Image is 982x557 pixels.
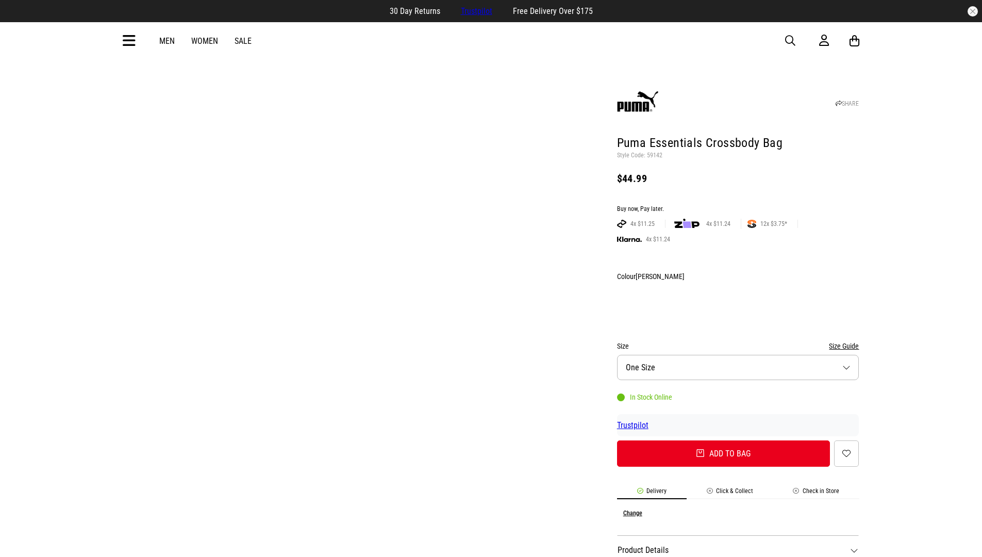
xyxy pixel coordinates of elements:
[123,315,360,552] img: Puma Essentials Crossbody Bag in Black
[365,73,602,310] img: Puma Essentials Crossbody Bag in Black
[642,235,674,243] span: 4x $11.24
[623,510,642,517] button: Change
[617,220,626,228] img: AFTERPAY
[617,340,859,352] div: Size
[390,6,440,16] span: 30 Day Returns
[617,487,687,499] li: Delivery
[235,36,252,46] a: Sale
[619,287,644,322] img: Puma Black
[191,36,218,46] a: Women
[626,363,655,372] span: One Size
[617,172,859,185] div: $44.99
[626,220,659,228] span: 4x $11.25
[836,100,859,107] a: SHARE
[773,487,859,499] li: Check in Store
[458,33,526,48] img: Redrat logo
[636,272,685,281] span: [PERSON_NAME]
[617,205,859,214] div: Buy now, Pay later.
[617,440,830,467] button: Add to bag
[617,270,859,283] div: Colour
[123,73,360,310] img: Puma Essentials Crossbody Bag in Black
[829,340,859,352] button: Size Guide
[461,6,492,16] a: Trustpilot
[617,237,642,242] img: KLARNA
[747,220,756,228] img: SPLITPAY
[756,220,791,228] span: 12x $3.75*
[617,393,672,401] div: In Stock Online
[159,36,175,46] a: Men
[513,6,593,16] span: Free Delivery Over $175
[617,135,859,152] h1: Puma Essentials Crossbody Bag
[687,487,773,499] li: Click & Collect
[674,219,700,229] img: zip
[617,82,658,123] img: Puma
[617,420,648,430] a: Trustpilot
[617,152,859,160] p: Style Code: 59142
[617,355,859,380] button: One Size
[702,220,735,228] span: 4x $11.24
